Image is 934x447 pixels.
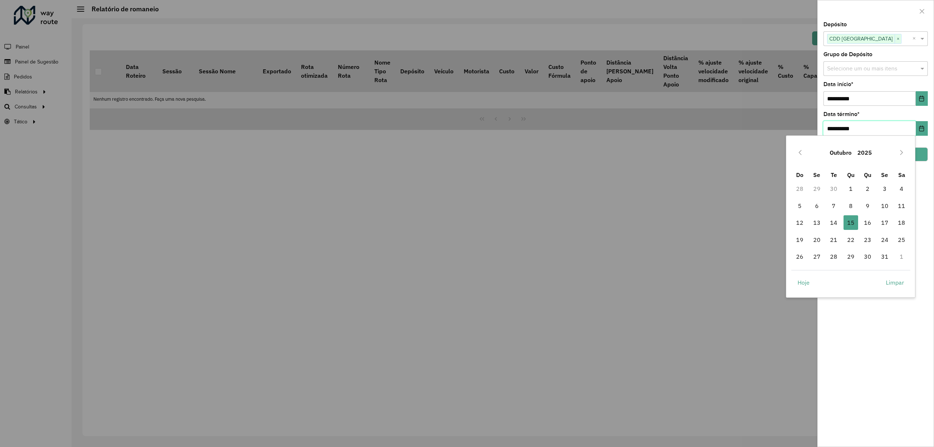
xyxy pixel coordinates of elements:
[876,248,894,265] td: 31
[886,278,904,287] span: Limpar
[844,249,858,264] span: 29
[831,171,837,178] span: Te
[823,20,847,29] label: Depósito
[894,215,909,230] span: 18
[808,214,826,231] td: 13
[794,147,806,158] button: Previous Month
[825,180,842,197] td: 30
[893,231,910,248] td: 25
[791,214,808,231] td: 12
[827,144,854,161] button: Choose Month
[825,231,842,248] td: 21
[808,231,826,248] td: 20
[847,171,854,178] span: Qu
[842,231,860,248] td: 22
[844,199,858,213] span: 8
[894,232,909,247] span: 25
[893,248,910,265] td: 1
[876,214,894,231] td: 17
[798,278,810,287] span: Hoje
[860,199,875,213] span: 9
[826,215,841,230] span: 14
[813,171,820,178] span: Se
[826,232,841,247] span: 21
[916,121,928,136] button: Choose Date
[842,180,860,197] td: 1
[826,199,841,213] span: 7
[859,180,876,197] td: 2
[859,248,876,265] td: 30
[859,214,876,231] td: 16
[792,199,807,213] span: 5
[860,215,875,230] span: 16
[791,231,808,248] td: 19
[894,181,909,196] span: 4
[823,50,872,59] label: Grupo de Depósito
[810,215,824,230] span: 13
[898,171,905,178] span: Sa
[792,232,807,247] span: 19
[791,248,808,265] td: 26
[877,181,892,196] span: 3
[859,231,876,248] td: 23
[877,215,892,230] span: 17
[825,248,842,265] td: 28
[842,197,860,214] td: 8
[791,275,816,290] button: Hoje
[859,197,876,214] td: 9
[876,197,894,214] td: 10
[810,199,824,213] span: 6
[893,214,910,231] td: 18
[895,35,901,43] span: ×
[825,197,842,214] td: 7
[880,275,910,290] button: Limpar
[810,249,824,264] span: 27
[808,197,826,214] td: 6
[842,214,860,231] td: 15
[864,171,871,178] span: Qu
[844,181,858,196] span: 1
[796,171,803,178] span: Do
[876,180,894,197] td: 3
[854,144,875,161] button: Choose Year
[825,214,842,231] td: 14
[896,147,907,158] button: Next Month
[893,197,910,214] td: 11
[791,197,808,214] td: 5
[860,249,875,264] span: 30
[877,199,892,213] span: 10
[894,199,909,213] span: 11
[823,80,853,89] label: Data início
[792,215,807,230] span: 12
[826,249,841,264] span: 28
[893,180,910,197] td: 4
[823,110,860,119] label: Data término
[877,249,892,264] span: 31
[912,34,919,43] span: Clear all
[791,180,808,197] td: 28
[916,91,928,106] button: Choose Date
[844,232,858,247] span: 22
[827,34,895,43] span: CDD [GEOGRAPHIC_DATA]
[786,135,915,297] div: Choose Date
[860,232,875,247] span: 23
[844,215,858,230] span: 15
[842,248,860,265] td: 29
[792,249,807,264] span: 26
[877,232,892,247] span: 24
[881,171,888,178] span: Se
[808,180,826,197] td: 29
[810,232,824,247] span: 20
[860,181,875,196] span: 2
[808,248,826,265] td: 27
[876,231,894,248] td: 24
